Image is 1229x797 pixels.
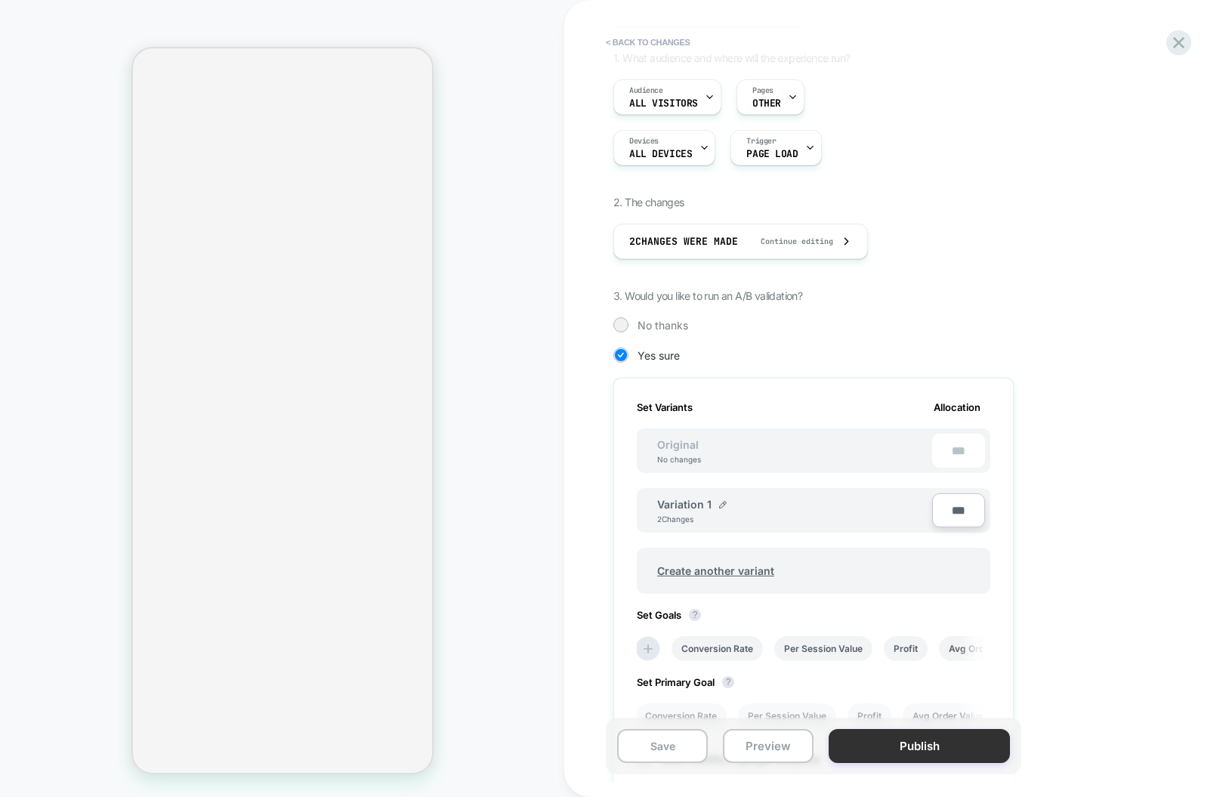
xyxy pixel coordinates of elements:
li: Conversion Rate [672,636,763,661]
button: Preview [723,729,814,763]
span: Set Primary Goal [637,676,742,688]
span: OTHER [752,98,781,109]
button: < Back to changes [598,30,698,54]
span: 2. The changes [613,196,684,209]
li: Per Session Value [738,703,836,728]
span: Set Variants [637,401,693,413]
span: Allocation [934,401,980,413]
li: Avg Order Value [939,636,1030,661]
button: ? [689,609,701,621]
span: Audience [629,85,663,96]
div: 2 Changes [657,514,703,524]
li: Per Session Value [774,636,872,661]
span: All Visitors [629,98,698,109]
li: Profit [884,636,928,661]
li: Avg Order Value [903,703,993,728]
button: Save [617,729,708,763]
span: Continue editing [746,236,833,246]
img: edit [719,501,727,508]
span: 3. Would you like to run an A/B validation? [613,289,802,302]
span: Pages [752,85,774,96]
span: No thanks [638,319,688,332]
button: Publish [829,729,1010,763]
li: Conversion Rate [635,703,727,728]
button: ? [722,676,734,688]
span: Page Load [746,149,798,159]
span: ALL DEVICES [629,149,692,159]
span: Set Goals [637,609,709,621]
span: Yes sure [638,349,680,362]
span: Variation 1 [657,498,712,511]
li: Profit [848,703,891,728]
div: No changes [642,455,716,464]
span: 2 Changes were made [629,235,738,248]
span: Create another variant [642,553,789,588]
span: Devices [629,136,659,147]
span: 1. What audience and where will the experience run? [613,51,850,64]
span: Trigger [746,136,776,147]
span: Original [642,438,714,451]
